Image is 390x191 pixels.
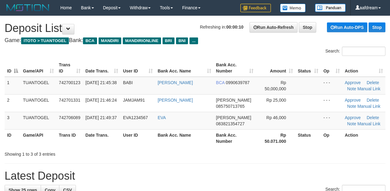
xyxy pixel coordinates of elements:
[5,3,51,12] img: MOTION_logo.png
[83,59,121,77] th: Date Trans.: activate to sort column ascending
[21,112,56,129] td: TUANTOGEL
[123,98,145,103] span: JAMJAM91
[21,59,56,77] th: Game/API: activate to sort column ascending
[5,112,21,129] td: 3
[325,47,385,56] label: Search:
[240,4,271,12] img: Feedback.jpg
[256,129,295,147] th: Rp 50.071.000
[163,37,174,44] span: BRI
[5,129,21,147] th: ID
[256,59,295,77] th: Amount: activate to sort column ascending
[266,98,286,103] span: Rp 25,000
[5,37,385,44] h4: Game: Bank:
[345,80,361,85] a: Approve
[56,59,83,77] th: Trans ID: activate to sort column ascending
[347,86,356,91] a: Note
[85,80,117,85] span: [DATE] 21:45:38
[321,59,342,77] th: Op: activate to sort column ascending
[176,37,188,44] span: BNI
[249,22,298,33] a: Run Auto-Refresh
[347,104,356,109] a: Note
[123,115,148,120] span: EVA1234567
[357,104,381,109] a: Manual Link
[280,4,306,12] img: Button%20Memo.svg
[295,59,321,77] th: Status: activate to sort column ascending
[345,115,361,120] a: Approve
[59,98,80,103] span: 742701331
[321,77,342,95] td: - - -
[189,37,198,44] span: ...
[367,98,379,103] a: Delete
[21,94,56,112] td: TUANTOGEL
[5,170,385,182] h1: Latest Deposit
[56,129,83,147] th: Trans ID
[59,80,80,85] span: 742700123
[342,129,385,147] th: Action
[214,59,256,77] th: Bank Acc. Number: activate to sort column ascending
[158,80,193,85] a: [PERSON_NAME]
[200,25,243,29] span: Refreshing in:
[367,115,379,120] a: Delete
[327,22,367,32] a: Run Auto-DPS
[342,47,385,56] input: Search:
[83,129,121,147] th: Date Trans.
[342,59,385,77] th: Action: activate to sort column ascending
[21,77,56,95] td: TUANTOGEL
[21,37,69,44] span: ITOTO > TUANTOGEL
[295,129,321,147] th: Status
[347,121,356,126] a: Note
[299,22,316,33] a: Stop
[5,77,21,95] td: 1
[5,22,385,34] h1: Deposit List
[216,121,245,126] span: Copy 083821354727 to clipboard
[5,149,158,157] div: Showing 1 to 3 of 3 entries
[226,25,243,29] strong: 00:00:10
[321,129,342,147] th: Op
[123,37,161,44] span: MANDIRIONLINE
[321,94,342,112] td: - - -
[216,115,251,120] span: [PERSON_NAME]
[5,59,21,77] th: ID: activate to sort column descending
[226,80,249,85] span: Copy 0990639787 to clipboard
[216,80,225,85] span: BCA
[266,115,286,120] span: Rp 46,000
[357,121,381,126] a: Manual Link
[59,115,80,120] span: 742706089
[216,98,251,103] span: [PERSON_NAME]
[155,59,214,77] th: Bank Acc. Name: activate to sort column ascending
[315,4,346,12] img: panduan.png
[85,98,117,103] span: [DATE] 21:46:24
[214,129,256,147] th: Bank Acc. Number
[99,37,121,44] span: MANDIRI
[5,94,21,112] td: 2
[21,129,56,147] th: Game/API
[123,80,133,85] span: BABI
[121,129,155,147] th: User ID
[265,80,286,91] span: Rp 50,000,000
[155,129,214,147] th: Bank Acc. Name
[83,37,97,44] span: BCA
[216,104,245,109] span: Copy 085750713765 to clipboard
[345,98,361,103] a: Approve
[158,98,193,103] a: [PERSON_NAME]
[121,59,155,77] th: User ID: activate to sort column ascending
[321,112,342,129] td: - - -
[367,80,379,85] a: Delete
[85,115,117,120] span: [DATE] 21:49:37
[369,22,385,32] a: Stop
[357,86,381,91] a: Manual Link
[158,115,166,120] a: EVA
